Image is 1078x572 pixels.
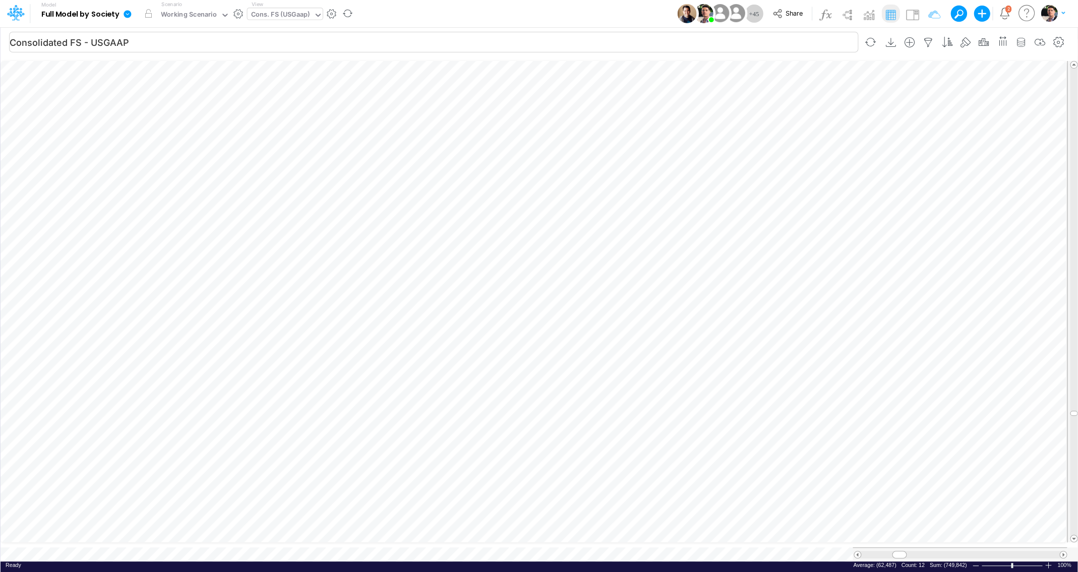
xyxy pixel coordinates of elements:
[9,32,858,52] input: Type a title here
[251,10,310,21] div: Cons. FS (USGaap)
[1057,561,1072,569] div: Zoom level
[708,2,731,25] img: User Image Icon
[1044,561,1052,569] div: Zoom In
[6,561,21,569] div: In Ready mode
[725,2,747,25] img: User Image Icon
[972,562,980,569] div: Zoom Out
[999,8,1010,19] a: Notifications
[1057,561,1072,569] span: 100%
[749,11,759,17] span: + 45
[41,10,119,19] b: Full Model by Society
[901,562,924,568] span: Count: 12
[677,4,696,23] img: User Image Icon
[694,4,713,23] img: User Image Icon
[41,2,56,8] label: Model
[930,562,967,568] span: Sum: (749,842)
[901,561,924,569] div: Number of selected cells that contain data
[161,1,182,8] label: Scenario
[981,561,1044,569] div: Zoom
[1007,7,1009,11] div: 2 unread items
[251,1,263,8] label: View
[6,562,21,568] span: Ready
[1011,563,1013,568] div: Zoom
[161,10,217,21] div: Working Scenario
[853,562,896,568] span: Average: (62,487)
[930,561,967,569] div: Sum of selected cells
[785,9,802,17] span: Share
[767,6,809,22] button: Share
[853,561,896,569] div: Average of selected cells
